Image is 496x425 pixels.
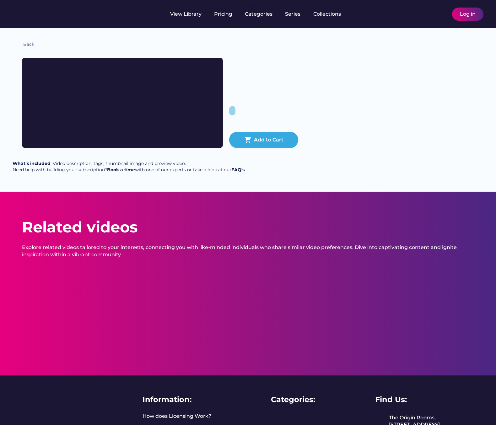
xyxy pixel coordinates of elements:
[42,58,203,148] img: yH5BAEAAAAALAAAAAABAAEAAAIBRAA7
[13,161,245,173] div: : Video description, tags, thumbnail image and preview video. Need help with building your subscr...
[170,11,202,18] div: View Library
[375,414,383,422] img: yH5BAEAAAAALAAAAAABAAEAAAIBRAA7
[271,394,315,405] div: Categories:
[16,293,28,305] img: yH5BAEAAAAALAAAAAABAAEAAAIBRAA7
[231,167,245,173] a: FAQ's
[438,10,446,18] img: yH5BAEAAAAALAAAAAABAAEAAAIBRAA7
[254,136,283,143] div: Add to Cart
[13,7,62,20] img: yH5BAEAAAAALAAAAAABAAEAAAIBRAA7
[307,136,314,144] img: yH5BAEAAAAALAAAAAABAAEAAAIBRAA7
[22,217,137,238] div: Related videos
[13,161,51,166] strong: What’s included
[245,11,272,18] div: Categories
[244,136,252,144] button: shopping_cart
[143,394,191,405] div: Information:
[460,11,476,18] div: Log in
[428,10,435,18] img: yH5BAEAAAAALAAAAAABAAEAAAIBRAA7
[375,394,407,405] div: Find Us:
[23,41,34,48] div: Back
[143,413,211,420] a: How does Licensing Work?
[285,11,301,18] div: Series
[107,167,135,173] a: Book a time
[13,41,20,48] img: yH5BAEAAAAALAAAAAABAAEAAAIBRAA7
[72,10,80,18] img: yH5BAEAAAAALAAAAAABAAEAAAIBRAA7
[245,3,253,9] div: fvck
[214,11,232,18] div: Pricing
[313,11,341,18] div: Collections
[22,244,474,258] div: Explore related videos tailored to your interests, connecting you with like-minded individuals wh...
